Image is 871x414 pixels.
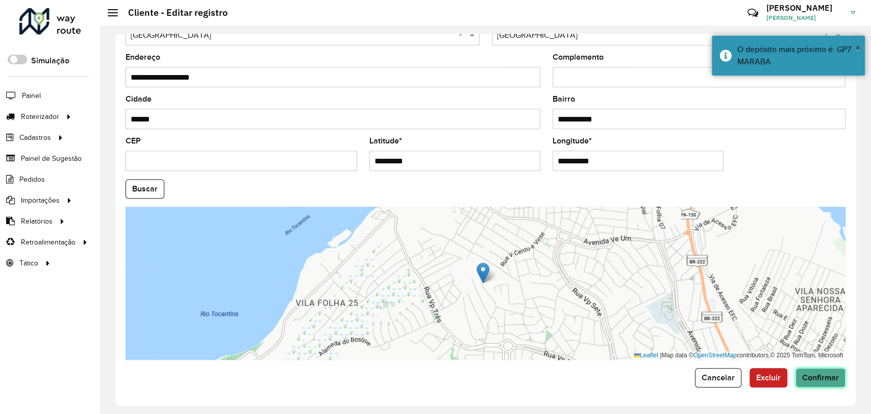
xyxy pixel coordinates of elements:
span: Retroalimentação [21,237,76,248]
span: Confirmar [802,373,839,382]
span: Roteirizador [21,111,59,122]
span: [PERSON_NAME] [766,13,843,22]
span: Importações [21,195,60,206]
span: | [660,352,661,359]
span: Clear all [824,29,833,41]
label: Complemento [553,51,604,63]
button: Confirmar [795,368,845,387]
span: Excluir [756,373,781,382]
button: Excluir [750,368,787,387]
span: Relatórios [21,216,53,227]
span: Cadastros [19,132,51,143]
a: OpenStreetMap [693,352,737,359]
div: Map data © contributors,© 2025 TomTom, Microsoft [631,351,845,360]
a: Contato Rápido [742,2,764,24]
img: Marker [477,262,489,283]
label: Latitude [369,135,402,147]
span: Tático [19,258,38,269]
span: Painel de Sugestão [21,153,82,164]
a: Leaflet [634,352,658,359]
span: Clear all [458,29,467,41]
button: Buscar [126,179,164,199]
h2: Cliente - Editar registro [118,7,228,18]
span: × [855,42,860,54]
button: Cancelar [695,368,741,387]
label: Simulação [31,55,69,67]
label: Longitude [553,135,592,147]
label: Cidade [126,93,152,105]
div: O depósito mais próximo é: GP7 MARABA [737,43,857,68]
span: Cancelar [702,373,735,382]
h3: [PERSON_NAME] [766,3,843,13]
label: Bairro [553,93,575,105]
label: CEP [126,135,141,147]
span: Painel [22,90,41,101]
span: Pedidos [19,174,45,185]
label: Endereço [126,51,160,63]
button: Close [855,40,860,56]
